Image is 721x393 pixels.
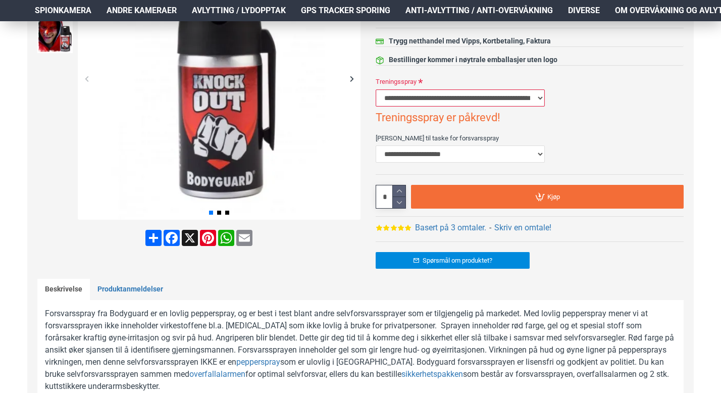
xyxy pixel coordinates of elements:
[225,211,229,215] span: Go to slide 3
[189,368,245,380] a: overfallalarmen
[376,73,684,89] label: Treningsspray
[35,5,91,17] span: Spionkamera
[217,230,235,246] a: WhatsApp
[107,5,177,17] span: Andre kameraer
[489,223,491,232] b: -
[144,230,163,246] a: Share
[235,230,253,246] a: Email
[547,193,560,200] span: Kjøp
[568,5,600,17] span: Diverse
[45,308,676,392] p: Forsvarsspray fra Bodyguard er en lovlig pepperspray, og er best i test blant andre selvforsvarss...
[389,55,557,65] div: Bestillinger kommer i nøytrale emballasjer uten logo
[405,5,553,17] span: Anti-avlytting / Anti-overvåkning
[389,36,551,46] div: Trygg netthandel med Vipps, Kortbetaling, Faktura
[37,279,90,300] a: Beskrivelse
[209,211,213,215] span: Go to slide 1
[343,70,360,87] div: Next slide
[401,368,463,380] a: sikkerhetspakken
[90,279,171,300] a: Produktanmeldelser
[376,130,684,146] label: [PERSON_NAME] til taske for forsvarsspray
[163,230,181,246] a: Facebook
[376,252,530,269] a: Spørsmål om produktet?
[415,222,486,234] a: Basert på 3 omtaler.
[236,356,280,368] a: pepperspray
[376,109,684,126] div: Treningsspray er påkrevd!
[192,5,286,17] span: Avlytting / Lydopptak
[37,18,73,53] img: Forsvarsspray - Lovlig Pepperspray - SpyGadgets.no
[181,230,199,246] a: X
[199,230,217,246] a: Pinterest
[301,5,390,17] span: GPS Tracker Sporing
[78,70,95,87] div: Previous slide
[217,211,221,215] span: Go to slide 2
[494,222,551,234] a: Skriv en omtale!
